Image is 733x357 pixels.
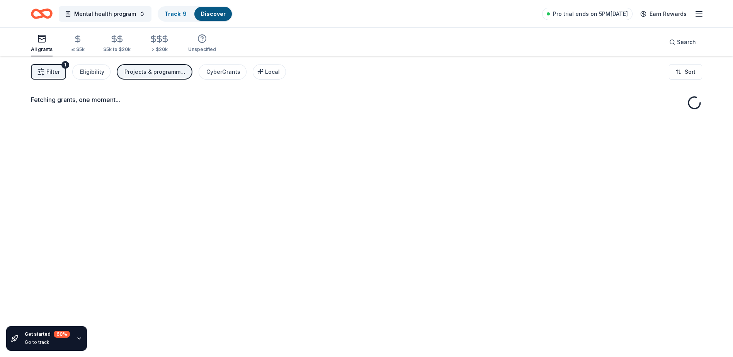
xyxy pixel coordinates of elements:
[46,67,60,76] span: Filter
[206,67,240,76] div: CyberGrants
[188,46,216,53] div: Unspecified
[685,67,696,76] span: Sort
[663,34,702,50] button: Search
[25,339,70,345] div: Go to track
[103,46,131,53] div: $5k to $20k
[677,37,696,47] span: Search
[31,5,53,23] a: Home
[103,31,131,56] button: $5k to $20k
[25,331,70,338] div: Get started
[149,46,170,53] div: > $20k
[188,31,216,56] button: Unspecified
[636,7,691,21] a: Earn Rewards
[669,64,702,80] button: Sort
[71,31,85,56] button: ≤ $5k
[199,64,247,80] button: CyberGrants
[72,64,111,80] button: Eligibility
[253,64,286,80] button: Local
[80,67,104,76] div: Eligibility
[201,10,226,17] a: Discover
[124,67,186,76] div: Projects & programming, Training and capacity building
[31,95,702,104] div: Fetching grants, one moment...
[158,6,233,22] button: Track· 9Discover
[74,9,136,19] span: Mental health program
[149,31,170,56] button: > $20k
[61,61,69,69] div: 1
[117,64,192,80] button: Projects & programming, Training and capacity building
[54,331,70,338] div: 60 %
[59,6,151,22] button: Mental health program
[71,46,85,53] div: ≤ $5k
[31,64,66,80] button: Filter1
[542,8,633,20] a: Pro trial ends on 5PM[DATE]
[31,31,53,56] button: All grants
[553,9,628,19] span: Pro trial ends on 5PM[DATE]
[165,10,187,17] a: Track· 9
[265,68,280,75] span: Local
[31,46,53,53] div: All grants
